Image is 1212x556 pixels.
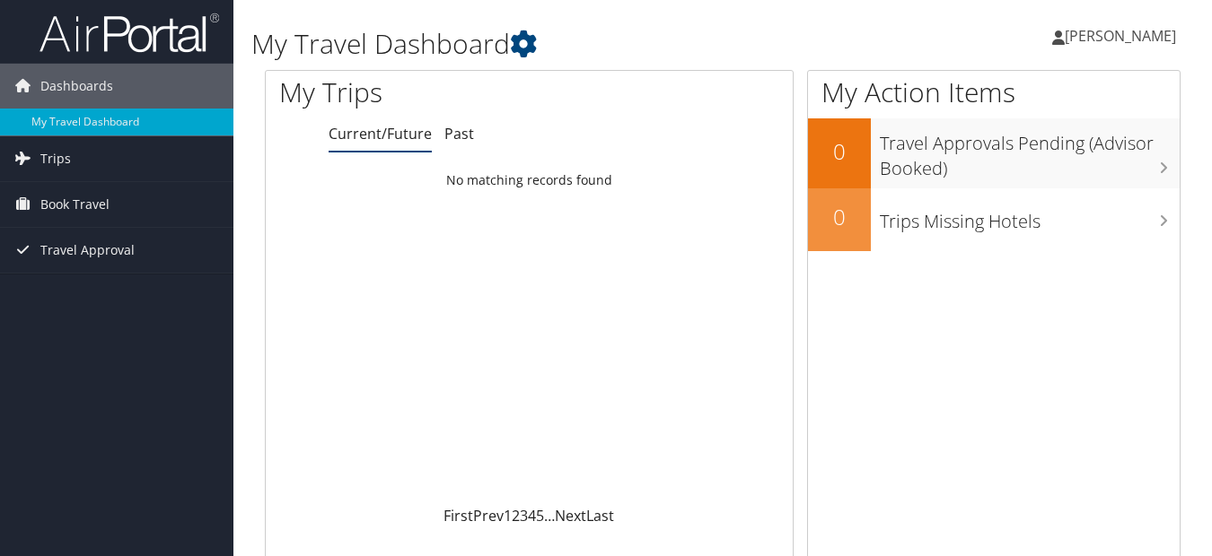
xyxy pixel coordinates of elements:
[880,200,1180,234] h3: Trips Missing Hotels
[536,506,544,526] a: 5
[1052,9,1194,63] a: [PERSON_NAME]
[40,228,135,273] span: Travel Approval
[329,124,432,143] a: Current/Future
[808,136,871,167] h2: 0
[1065,26,1176,46] span: [PERSON_NAME]
[808,188,1180,251] a: 0Trips Missing Hotels
[40,182,110,227] span: Book Travel
[808,74,1180,111] h1: My Action Items
[586,506,614,526] a: Last
[504,506,512,526] a: 1
[880,122,1180,181] h3: Travel Approvals Pending (Advisor Booked)
[279,74,559,111] h1: My Trips
[808,118,1180,187] a: 0Travel Approvals Pending (Advisor Booked)
[808,202,871,232] h2: 0
[544,506,555,526] span: …
[512,506,520,526] a: 2
[251,25,880,63] h1: My Travel Dashboard
[40,64,113,109] span: Dashboards
[473,506,504,526] a: Prev
[520,506,528,526] a: 3
[40,136,71,181] span: Trips
[528,506,536,526] a: 4
[266,164,793,196] td: No matching records found
[444,506,473,526] a: First
[444,124,474,143] a: Past
[40,12,219,54] img: airportal-logo.png
[555,506,586,526] a: Next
